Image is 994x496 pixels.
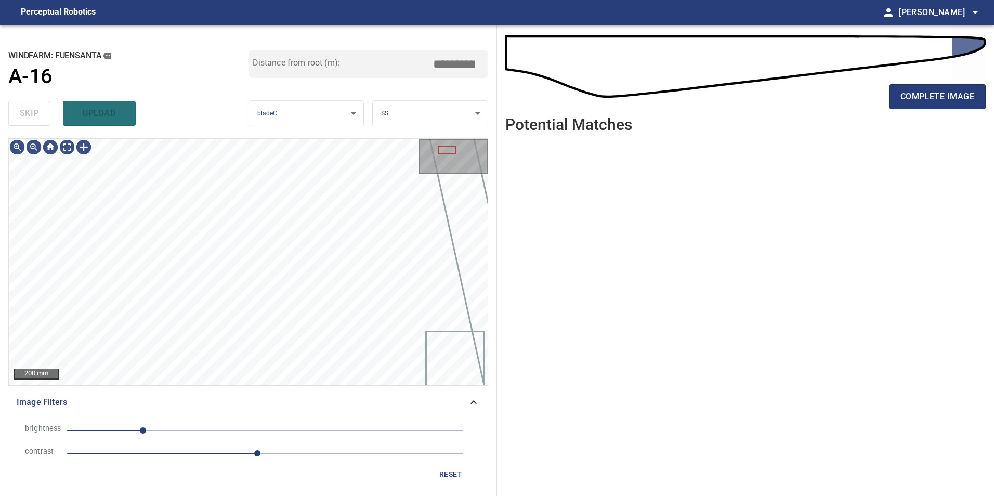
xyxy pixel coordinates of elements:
[25,446,59,458] p: contrast
[8,64,53,89] h1: A-16
[253,59,340,67] label: Distance from root (m):
[8,390,488,415] div: Image Filters
[882,6,895,19] span: person
[381,110,388,117] span: SS
[895,2,982,23] button: [PERSON_NAME]
[75,139,92,155] img: Toggle selection
[25,139,42,155] img: Zoom out
[899,5,982,20] span: [PERSON_NAME]
[900,89,974,104] span: complete image
[434,465,467,484] button: reset
[257,110,278,117] span: bladeC
[505,116,632,133] h2: Potential Matches
[889,84,986,109] button: complete image
[25,423,59,435] p: brightness
[8,64,248,89] a: A-16
[17,396,467,409] span: Image Filters
[42,139,59,155] img: Go home
[101,50,113,61] button: copy message details
[249,100,364,127] div: bladeC
[969,6,982,19] span: arrow_drop_down
[59,139,75,155] img: Toggle full page
[373,100,488,127] div: SS
[8,50,248,61] h2: windfarm: Fuensanta
[21,4,96,21] figcaption: Perceptual Robotics
[9,139,25,155] img: Zoom in
[438,468,463,481] span: reset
